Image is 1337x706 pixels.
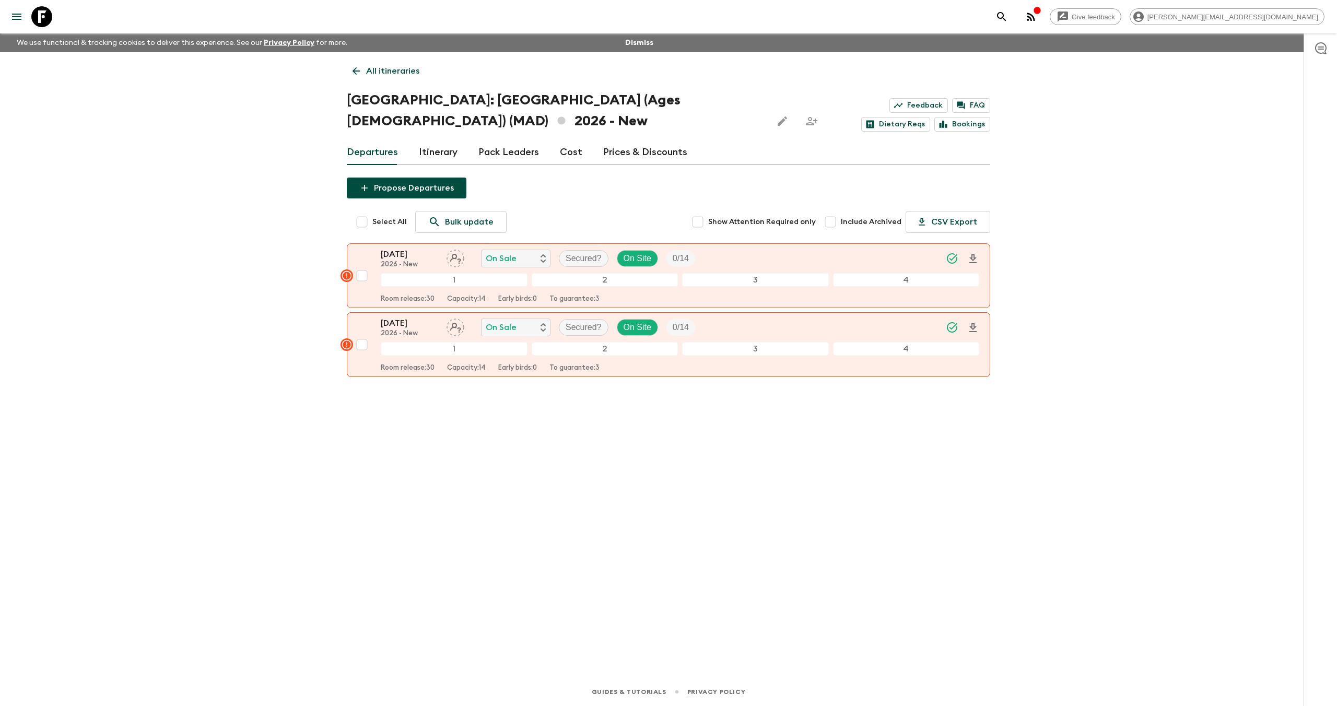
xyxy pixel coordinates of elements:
[381,261,438,269] p: 2026 - New
[447,322,464,330] span: Assign pack leader
[13,33,351,52] p: We use functional & tracking cookies to deliver this experience. See our for more.
[372,217,407,227] span: Select All
[478,140,539,165] a: Pack Leaders
[498,295,537,303] p: Early birds: 0
[447,295,486,303] p: Capacity: 14
[419,140,458,165] a: Itinerary
[498,364,537,372] p: Early birds: 0
[1130,8,1324,25] div: [PERSON_NAME][EMAIL_ADDRESS][DOMAIN_NAME]
[624,321,651,334] p: On Site
[682,342,829,356] div: 3
[1142,13,1324,21] span: [PERSON_NAME][EMAIL_ADDRESS][DOMAIN_NAME]
[445,216,494,228] p: Bulk update
[532,342,678,356] div: 2
[603,140,687,165] a: Prices & Discounts
[673,252,689,265] p: 0 / 14
[1050,8,1121,25] a: Give feedback
[566,252,602,265] p: Secured?
[991,6,1012,27] button: search adventures
[666,250,695,267] div: Trip Fill
[889,98,948,113] a: Feedback
[347,90,764,132] h1: [GEOGRAPHIC_DATA]: [GEOGRAPHIC_DATA] (Ages [DEMOGRAPHIC_DATA]) (MAD) 2026 - New
[1066,13,1121,21] span: Give feedback
[486,321,517,334] p: On Sale
[415,211,507,233] a: Bulk update
[347,243,990,308] button: [DATE]2026 - NewAssign pack leaderOn SaleSecured?On SiteTrip Fill1234Room release:30Capacity:14Ea...
[666,319,695,336] div: Trip Fill
[381,330,438,338] p: 2026 - New
[381,273,527,287] div: 1
[447,253,464,261] span: Assign pack leader
[486,252,517,265] p: On Sale
[592,686,666,698] a: Guides & Tutorials
[934,117,990,132] a: Bookings
[687,686,745,698] a: Privacy Policy
[682,273,829,287] div: 3
[381,342,527,356] div: 1
[673,321,689,334] p: 0 / 14
[347,312,990,377] button: [DATE]2026 - NewAssign pack leaderOn SaleSecured?On SiteTrip Fill1234Room release:30Capacity:14Ea...
[549,295,600,303] p: To guarantee: 3
[967,322,979,334] svg: Download Onboarding
[347,140,398,165] a: Departures
[967,253,979,265] svg: Download Onboarding
[366,65,419,77] p: All itineraries
[708,217,816,227] span: Show Attention Required only
[833,342,980,356] div: 4
[801,111,822,132] span: Share this itinerary
[952,98,990,113] a: FAQ
[946,321,958,334] svg: Synced Successfully
[559,250,608,267] div: Secured?
[381,295,435,303] p: Room release: 30
[381,364,435,372] p: Room release: 30
[772,111,793,132] button: Edit this itinerary
[532,273,678,287] div: 2
[624,252,651,265] p: On Site
[347,61,425,81] a: All itineraries
[946,252,958,265] svg: Synced Successfully
[623,36,656,50] button: Dismiss
[566,321,602,334] p: Secured?
[617,319,658,336] div: On Site
[560,140,582,165] a: Cost
[264,39,314,46] a: Privacy Policy
[559,319,608,336] div: Secured?
[381,248,438,261] p: [DATE]
[381,317,438,330] p: [DATE]
[861,117,930,132] a: Dietary Reqs
[841,217,901,227] span: Include Archived
[6,6,27,27] button: menu
[347,178,466,198] button: Propose Departures
[906,211,990,233] button: CSV Export
[549,364,600,372] p: To guarantee: 3
[833,273,980,287] div: 4
[617,250,658,267] div: On Site
[447,364,486,372] p: Capacity: 14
